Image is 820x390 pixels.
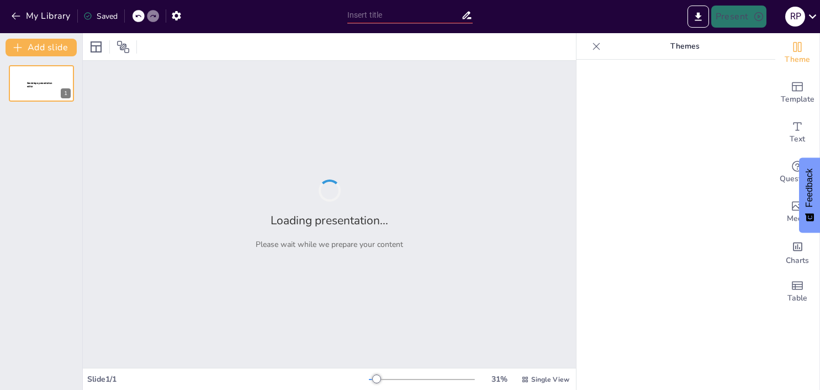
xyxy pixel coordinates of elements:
[605,33,764,60] p: Themes
[83,11,118,22] div: Saved
[9,65,74,102] div: Sendsteps presentation editor1
[117,40,130,54] span: Position
[775,192,819,232] div: Add images, graphics, shapes or video
[87,38,105,56] div: Layout
[6,39,77,56] button: Add slide
[256,239,403,250] p: Please wait while we prepare your content
[531,375,569,384] span: Single View
[799,157,820,233] button: Feedback - Show survey
[786,255,809,267] span: Charts
[775,113,819,152] div: Add text boxes
[781,93,814,106] span: Template
[805,168,814,207] span: Feedback
[711,6,766,28] button: Present
[775,73,819,113] div: Add ready made slides
[27,82,52,88] span: Sendsteps presentation editor
[486,374,512,384] div: 31 %
[775,152,819,192] div: Get real-time input from your audience
[780,173,816,185] span: Questions
[787,292,807,304] span: Table
[775,232,819,272] div: Add charts and graphs
[775,272,819,312] div: Add a table
[8,7,75,25] button: My Library
[687,6,709,28] button: Export to PowerPoint
[271,213,388,228] h2: Loading presentation...
[785,54,810,66] span: Theme
[775,33,819,73] div: Change the overall theme
[785,7,805,27] div: R P
[790,133,805,145] span: Text
[347,7,462,23] input: Insert title
[87,374,369,384] div: Slide 1 / 1
[61,88,71,98] div: 1
[785,6,805,28] button: R P
[787,213,808,225] span: Media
